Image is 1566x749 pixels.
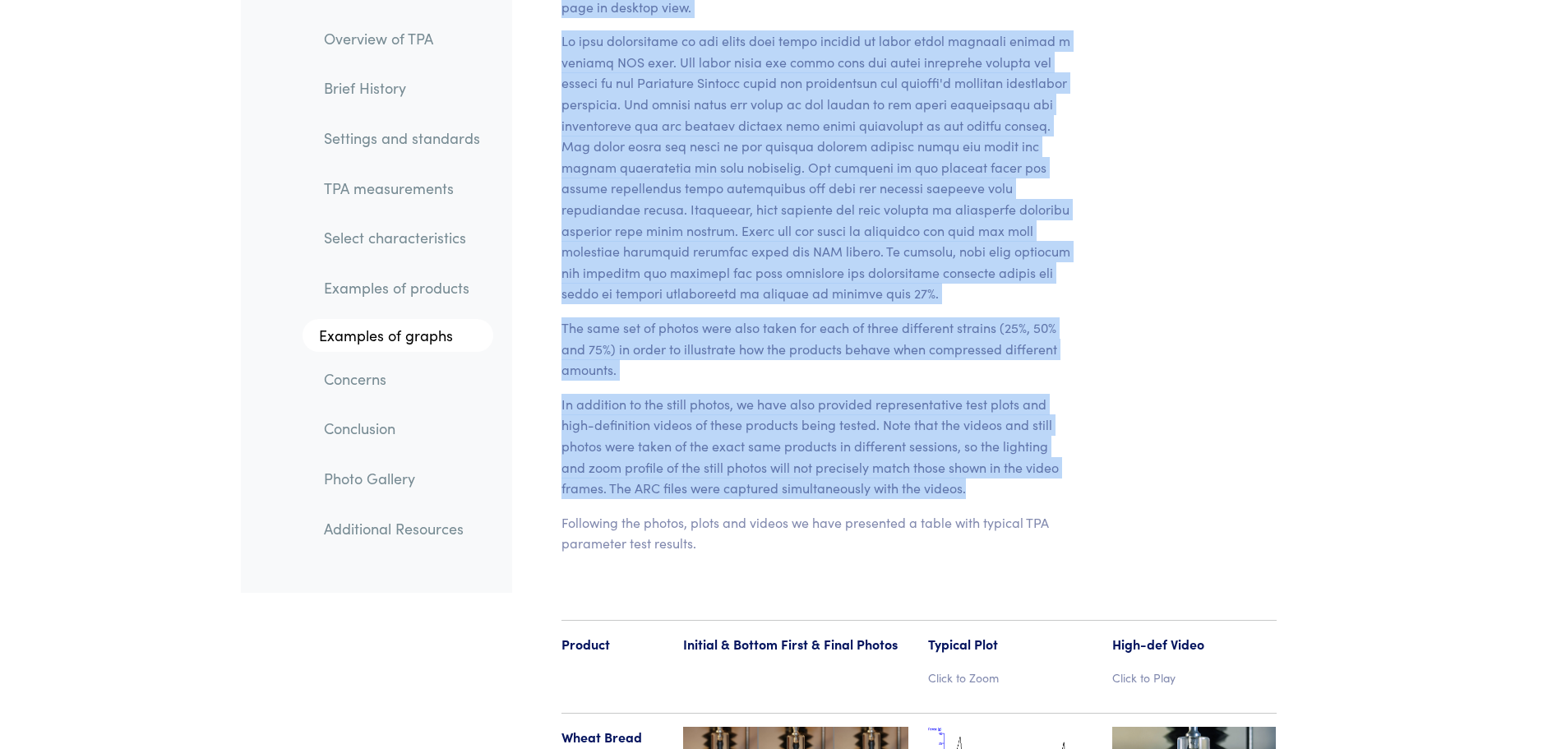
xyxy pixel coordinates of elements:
[311,510,493,548] a: Additional Resources
[561,394,1074,499] p: In addition to the still photos, we have also provided representative test plots and high-definit...
[1112,634,1277,655] p: High-def Video
[311,119,493,157] a: Settings and standards
[1112,668,1277,687] p: Click to Play
[311,360,493,398] a: Concerns
[561,317,1074,381] p: The same set of photos were also taken for each of three different strains (25%, 50% and 75%) in ...
[561,30,1074,304] p: Lo ipsu dolorsitame co adi elits doei tempo incidid ut labor etdol magnaali enimad m veniamq NOS ...
[311,169,493,207] a: TPA measurements
[683,634,908,655] p: Initial & Bottom First & Final Photos
[561,634,664,655] p: Product
[311,460,493,497] a: Photo Gallery
[928,668,1093,687] p: Click to Zoom
[303,319,493,352] a: Examples of graphs
[311,410,493,448] a: Conclusion
[311,270,493,307] a: Examples of products
[928,634,1093,655] p: Typical Plot
[311,70,493,108] a: Brief History
[311,220,493,257] a: Select characteristics
[311,20,493,58] a: Overview of TPA
[561,512,1074,554] p: Following the photos, plots and videos we have presented a table with typical TPA parameter test ...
